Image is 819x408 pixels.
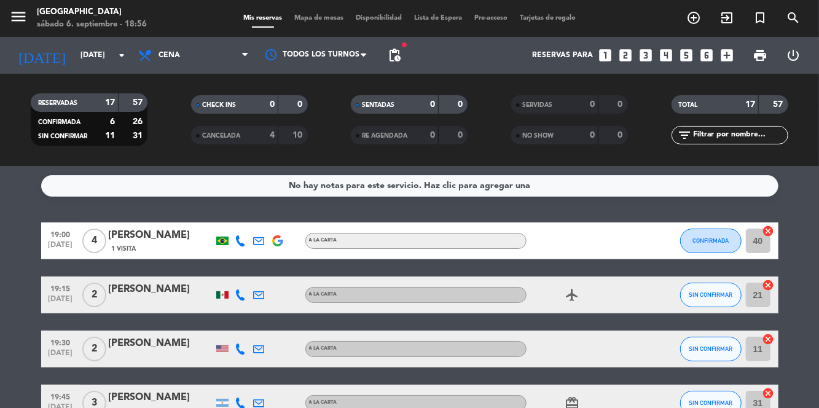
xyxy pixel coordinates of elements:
div: No hay notas para este servicio. Haz clic para agregar una [289,179,530,193]
span: CHECK INS [202,102,236,108]
span: pending_actions [387,48,402,63]
span: [DATE] [45,295,76,309]
span: print [753,48,767,63]
i: turned_in_not [753,10,767,25]
i: add_box [719,47,735,63]
i: power_settings_new [786,48,801,63]
div: LOG OUT [777,37,810,74]
i: cancel [762,225,775,237]
span: [DATE] [45,241,76,255]
i: filter_list [678,128,692,143]
i: arrow_drop_down [114,48,129,63]
span: RE AGENDADA [362,133,407,139]
strong: 0 [590,131,595,139]
span: SIN CONFIRMAR [689,291,732,298]
strong: 0 [430,131,435,139]
span: CONFIRMADA [692,237,729,244]
span: 2 [82,283,106,307]
span: Mis reservas [237,15,288,22]
div: [PERSON_NAME] [109,227,213,243]
input: Filtrar por nombre... [692,128,788,142]
span: SENTADAS [362,102,394,108]
i: looks_two [617,47,633,63]
span: Reservas para [532,51,593,60]
i: cancel [762,279,775,291]
i: looks_one [597,47,613,63]
i: looks_5 [678,47,694,63]
span: SIN CONFIRMAR [689,399,732,406]
span: fiber_manual_record [401,41,408,49]
strong: 57 [133,98,145,107]
div: [PERSON_NAME] [109,390,213,406]
span: Pre-acceso [468,15,514,22]
i: add_circle_outline [686,10,701,25]
i: search [786,10,801,25]
strong: 0 [270,100,275,109]
span: NO SHOW [522,133,554,139]
span: [DATE] [45,349,76,363]
span: 19:30 [45,335,76,349]
i: looks_3 [638,47,654,63]
button: CONFIRMADA [680,229,742,253]
i: [DATE] [9,42,74,69]
span: TOTAL [679,102,698,108]
span: 19:00 [45,227,76,241]
strong: 6 [110,117,115,126]
strong: 0 [618,100,625,109]
span: Mapa de mesas [288,15,350,22]
div: [PERSON_NAME] [109,335,213,351]
span: A la carta [309,292,337,297]
span: Disponibilidad [350,15,408,22]
i: looks_6 [699,47,715,63]
i: looks_4 [658,47,674,63]
span: CANCELADA [202,133,240,139]
i: cancel [762,387,775,399]
strong: 0 [458,100,465,109]
strong: 10 [292,131,305,139]
div: [GEOGRAPHIC_DATA] [37,6,147,18]
strong: 0 [297,100,305,109]
button: SIN CONFIRMAR [680,283,742,307]
strong: 0 [590,100,595,109]
strong: 26 [133,117,145,126]
span: RESERVADAS [38,100,77,106]
span: Tarjetas de regalo [514,15,582,22]
strong: 0 [430,100,435,109]
button: menu [9,7,28,30]
i: exit_to_app [719,10,734,25]
span: SIN CONFIRMAR [689,345,732,352]
span: 19:45 [45,389,76,403]
img: google-logo.png [272,235,283,246]
span: Cena [159,51,180,60]
span: SERVIDAS [522,102,552,108]
strong: 57 [773,100,785,109]
div: sábado 6. septiembre - 18:56 [37,18,147,31]
strong: 0 [458,131,465,139]
span: A la carta [309,238,337,243]
button: SIN CONFIRMAR [680,337,742,361]
strong: 11 [105,131,115,140]
strong: 0 [618,131,625,139]
strong: 17 [745,100,755,109]
i: airplanemode_active [565,288,580,302]
span: Lista de Espera [408,15,468,22]
i: cancel [762,333,775,345]
span: CONFIRMADA [38,119,80,125]
div: [PERSON_NAME] [109,281,213,297]
strong: 31 [133,131,145,140]
span: A la carta [309,346,337,351]
span: SIN CONFIRMAR [38,133,87,139]
span: 4 [82,229,106,253]
span: 19:15 [45,281,76,295]
span: A la carta [309,400,337,405]
span: 1 Visita [112,244,136,254]
span: 2 [82,337,106,361]
strong: 17 [105,98,115,107]
i: menu [9,7,28,26]
strong: 4 [270,131,275,139]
